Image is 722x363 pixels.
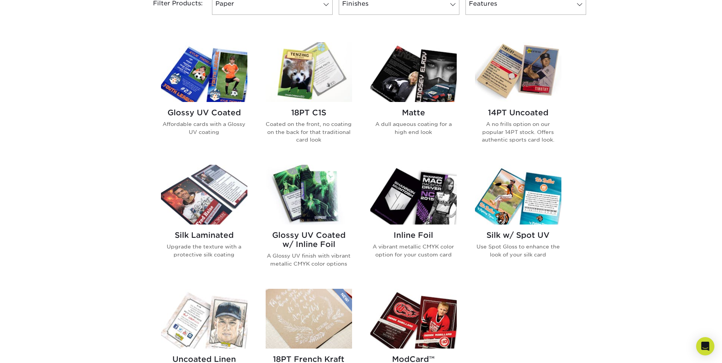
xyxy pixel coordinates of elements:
img: Inline Foil Trading Cards [370,165,457,224]
p: Affordable cards with a Glossy UV coating [161,120,247,136]
h2: 14PT Uncoated [475,108,561,117]
img: Matte Trading Cards [370,42,457,102]
a: Glossy UV Coated w/ Inline Foil Trading Cards Glossy UV Coated w/ Inline Foil A Glossy UV finish ... [266,165,352,280]
h2: 18PT C1S [266,108,352,117]
img: Uncoated Linen Trading Cards [161,289,247,349]
a: 18PT C1S Trading Cards 18PT C1S Coated on the front, no coating on the back for that traditional ... [266,42,352,156]
img: 18PT C1S Trading Cards [266,42,352,102]
h2: Silk Laminated [161,231,247,240]
p: A vibrant metallic CMYK color option for your custom card [370,243,457,258]
img: Glossy UV Coated w/ Inline Foil Trading Cards [266,165,352,224]
img: Glossy UV Coated Trading Cards [161,42,247,102]
a: 14PT Uncoated Trading Cards 14PT Uncoated A no frills option on our popular 14PT stock. Offers au... [475,42,561,156]
div: Open Intercom Messenger [696,337,714,355]
a: Glossy UV Coated Trading Cards Glossy UV Coated Affordable cards with a Glossy UV coating [161,42,247,156]
h2: Glossy UV Coated [161,108,247,117]
h2: Silk w/ Spot UV [475,231,561,240]
img: ModCard™ Trading Cards [370,289,457,349]
img: 18PT French Kraft Trading Cards [266,289,352,349]
a: Silk Laminated Trading Cards Silk Laminated Upgrade the texture with a protective silk coating [161,165,247,280]
img: Silk w/ Spot UV Trading Cards [475,165,561,224]
p: A Glossy UV finish with vibrant metallic CMYK color options [266,252,352,267]
a: Silk w/ Spot UV Trading Cards Silk w/ Spot UV Use Spot Gloss to enhance the look of your silk card [475,165,561,280]
p: A dull aqueous coating for a high end look [370,120,457,136]
img: New Product [333,289,352,312]
p: Upgrade the texture with a protective silk coating [161,243,247,258]
h2: Inline Foil [370,231,457,240]
img: Silk Laminated Trading Cards [161,165,247,224]
h2: Matte [370,108,457,117]
h2: Glossy UV Coated w/ Inline Foil [266,231,352,249]
p: Coated on the front, no coating on the back for that traditional card look [266,120,352,143]
img: 14PT Uncoated Trading Cards [475,42,561,102]
a: Matte Trading Cards Matte A dull aqueous coating for a high end look [370,42,457,156]
a: Inline Foil Trading Cards Inline Foil A vibrant metallic CMYK color option for your custom card [370,165,457,280]
p: Use Spot Gloss to enhance the look of your silk card [475,243,561,258]
p: A no frills option on our popular 14PT stock. Offers authentic sports card look. [475,120,561,143]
